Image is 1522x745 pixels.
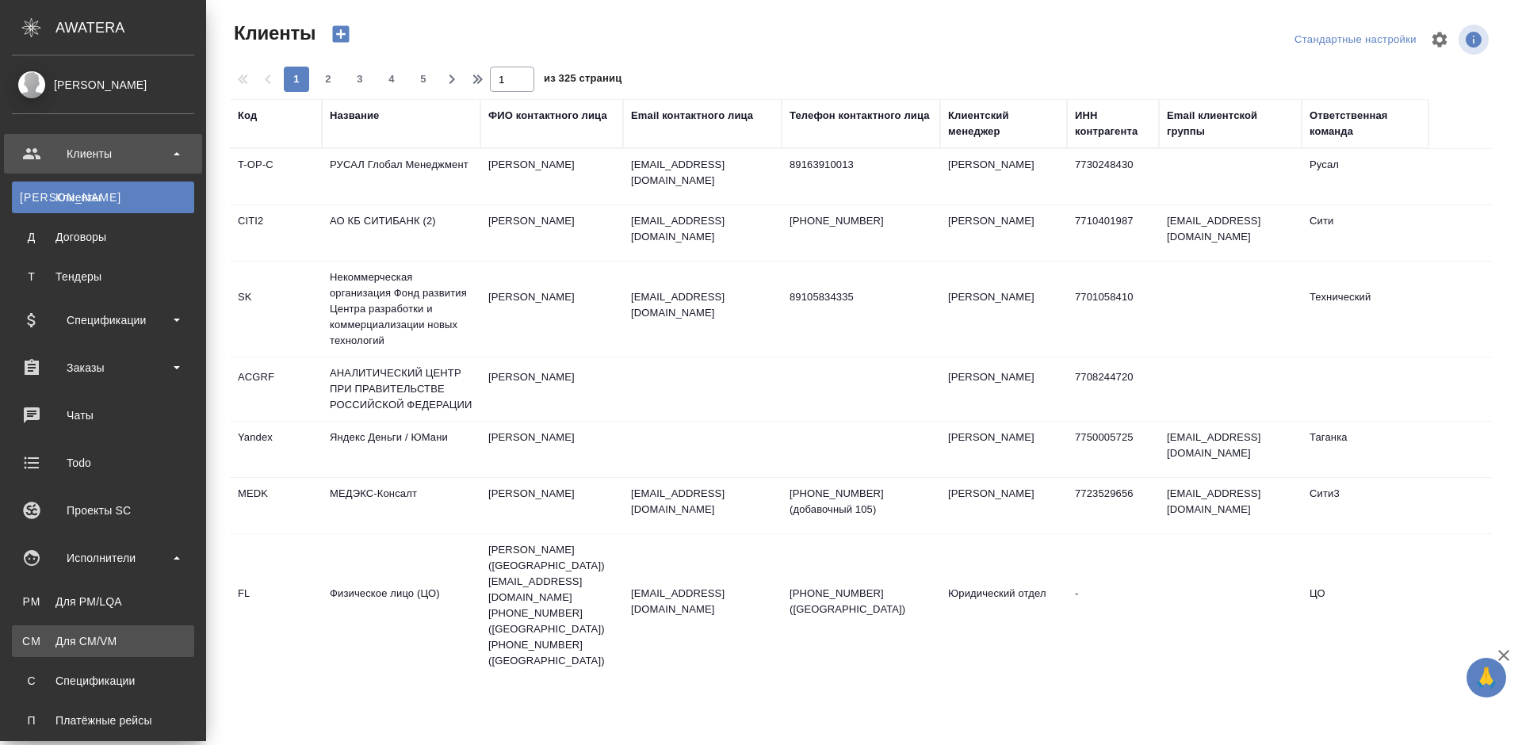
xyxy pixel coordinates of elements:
a: CMДля CM/VM [12,625,194,657]
div: AWATERA [55,12,206,44]
a: Todo [4,443,202,483]
td: [PERSON_NAME] [940,478,1067,533]
div: Для PM/LQA [20,594,186,609]
td: Некоммерческая организация Фонд развития Центра разработки и коммерциализации новых технологий [322,262,480,357]
td: МЕДЭКС-Консалт [322,478,480,533]
p: 89163910013 [790,157,932,173]
td: [PERSON_NAME] [480,149,623,204]
td: 7750005725 [1067,422,1159,477]
td: [PERSON_NAME] [940,205,1067,261]
td: 7710401987 [1067,205,1159,261]
div: Клиенты [12,142,194,166]
p: [PHONE_NUMBER] ([GEOGRAPHIC_DATA]) [790,586,932,617]
td: [PERSON_NAME] [940,361,1067,417]
td: Yandex [230,422,322,477]
td: [PERSON_NAME] [480,281,623,337]
p: [EMAIL_ADDRESS][DOMAIN_NAME] [631,157,774,189]
div: Телефон контактного лица [790,108,930,124]
div: Платёжные рейсы [20,713,186,728]
td: 7708244720 [1067,361,1159,417]
td: [PERSON_NAME] [480,361,623,417]
td: [EMAIL_ADDRESS][DOMAIN_NAME] [1159,422,1302,477]
a: ДДоговоры [12,221,194,253]
a: ППлатёжные рейсы [12,705,194,736]
td: Физическое лицо (ЦО) [322,578,480,633]
td: - [1067,578,1159,633]
td: [PERSON_NAME] [480,422,623,477]
div: Клиенты [20,189,186,205]
td: РУСАЛ Глобал Менеджмент [322,149,480,204]
a: Чаты [4,395,202,435]
div: Email клиентской группы [1167,108,1294,139]
div: Todo [12,451,194,475]
button: 4 [379,67,404,92]
span: Клиенты [230,21,315,46]
span: 4 [379,71,404,87]
span: 5 [411,71,436,87]
div: split button [1291,28,1421,52]
td: 7723529656 [1067,478,1159,533]
td: ЦО [1302,578,1428,633]
button: 5 [411,67,436,92]
td: MEDK [230,478,322,533]
a: Проекты SC [4,491,202,530]
td: ACGRF [230,361,322,417]
div: Для CM/VM [20,633,186,649]
div: Проекты SC [12,499,194,522]
td: [PERSON_NAME] [480,478,623,533]
div: Название [330,108,379,124]
td: [PERSON_NAME] ([GEOGRAPHIC_DATA]) [EMAIL_ADDRESS][DOMAIN_NAME] [PHONE_NUMBER] ([GEOGRAPHIC_DATA])... [480,534,623,677]
td: АО КБ СИТИБАНК (2) [322,205,480,261]
td: T-OP-C [230,149,322,204]
div: Ответственная команда [1310,108,1421,139]
div: Тендеры [20,269,186,285]
a: ССпецификации [12,665,194,697]
td: Технический [1302,281,1428,337]
span: Настроить таблицу [1421,21,1459,59]
td: АНАЛИТИЧЕСКИЙ ЦЕНТР ПРИ ПРАВИТЕЛЬСТВЕ РОССИЙСКОЙ ФЕДЕРАЦИИ [322,357,480,421]
td: Юридический отдел [940,578,1067,633]
button: 3 [347,67,373,92]
div: Исполнители [12,546,194,570]
td: FL [230,578,322,633]
p: [EMAIL_ADDRESS][DOMAIN_NAME] [631,289,774,321]
a: PMДля PM/LQA [12,586,194,617]
td: [PERSON_NAME] [940,149,1067,204]
td: [PERSON_NAME] [940,422,1067,477]
button: 🙏 [1467,658,1506,697]
a: ТТендеры [12,261,194,292]
td: Русал [1302,149,1428,204]
div: Клиентский менеджер [948,108,1059,139]
td: [PERSON_NAME] [940,281,1067,337]
span: из 325 страниц [544,69,621,92]
div: Код [238,108,257,124]
span: Посмотреть информацию [1459,25,1492,55]
p: [EMAIL_ADDRESS][DOMAIN_NAME] [631,586,774,617]
a: [PERSON_NAME]Клиенты [12,181,194,213]
td: [EMAIL_ADDRESS][DOMAIN_NAME] [1159,478,1302,533]
td: CITI2 [230,205,322,261]
p: [PHONE_NUMBER] (добавочный 105) [790,486,932,518]
div: Спецификации [12,308,194,332]
div: ФИО контактного лица [488,108,607,124]
div: Email контактного лица [631,108,753,124]
td: [PERSON_NAME] [480,205,623,261]
div: Чаты [12,403,194,427]
span: 2 [315,71,341,87]
button: 2 [315,67,341,92]
td: Сити3 [1302,478,1428,533]
td: Таганка [1302,422,1428,477]
p: 89105834335 [790,289,932,305]
td: SK [230,281,322,337]
div: Заказы [12,356,194,380]
td: [EMAIL_ADDRESS][DOMAIN_NAME] [1159,205,1302,261]
p: [EMAIL_ADDRESS][DOMAIN_NAME] [631,213,774,245]
div: ИНН контрагента [1075,108,1151,139]
p: [PHONE_NUMBER] [790,213,932,229]
div: Спецификации [20,673,186,689]
span: 3 [347,71,373,87]
td: Сити [1302,205,1428,261]
div: [PERSON_NAME] [12,76,194,94]
td: 7730248430 [1067,149,1159,204]
button: Создать [322,21,360,48]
